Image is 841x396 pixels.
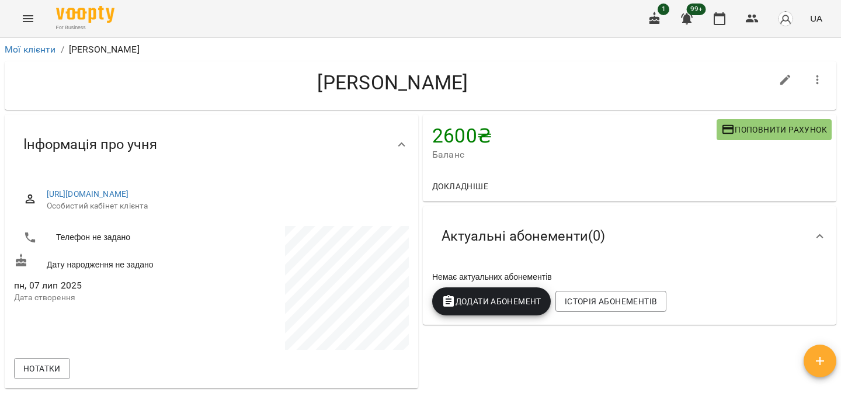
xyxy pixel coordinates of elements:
span: Баланс [432,148,717,162]
button: Докладніше [428,176,493,197]
span: Особистий кабінет клієнта [47,200,399,212]
button: Додати Абонемент [432,287,551,315]
h4: [PERSON_NAME] [14,71,772,95]
span: Нотатки [23,362,61,376]
div: Інформація про учня [5,114,418,175]
img: Voopty Logo [56,6,114,23]
p: Дата створення [14,292,209,304]
button: Menu [14,5,42,33]
button: Нотатки [14,358,70,379]
span: Історія абонементів [565,294,657,308]
nav: breadcrumb [5,43,836,57]
span: For Business [56,24,114,32]
span: пн, 07 лип 2025 [14,279,209,293]
span: Поповнити рахунок [721,123,827,137]
span: 99+ [687,4,706,15]
span: Додати Абонемент [442,294,541,308]
span: UA [810,12,822,25]
span: 1 [658,4,669,15]
button: UA [805,8,827,29]
img: avatar_s.png [777,11,794,27]
div: Актуальні абонементи(0) [423,206,836,266]
span: Актуальні абонементи ( 0 ) [442,227,605,245]
a: Мої клієнти [5,44,56,55]
button: Історія абонементів [555,291,666,312]
li: Телефон не задано [14,226,209,249]
div: Немає актуальних абонементів [430,269,829,285]
span: Інформація про учня [23,136,157,154]
div: Дату народження не задано [12,251,211,273]
a: [URL][DOMAIN_NAME] [47,189,129,199]
span: Докладніше [432,179,488,193]
h4: 2600 ₴ [432,124,717,148]
li: / [61,43,64,57]
p: [PERSON_NAME] [69,43,140,57]
button: Поповнити рахунок [717,119,832,140]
